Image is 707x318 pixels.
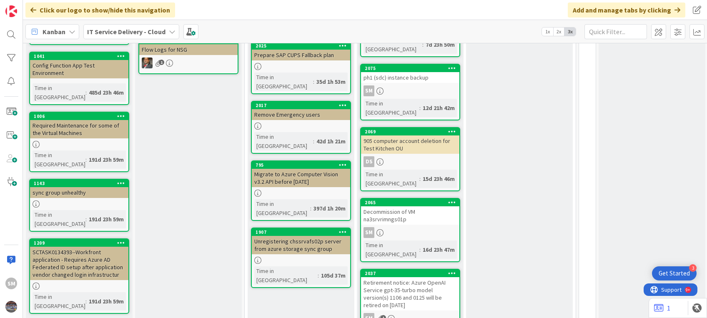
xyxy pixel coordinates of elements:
[254,73,313,91] div: Time in [GEOGRAPHIC_DATA]
[30,187,128,198] div: sync group unhealthy
[252,42,350,50] div: 2025
[421,103,457,113] div: 12d 21h 42m
[30,60,128,78] div: Config Function App Test Environment
[364,170,419,188] div: Time in [GEOGRAPHIC_DATA]
[33,292,85,310] div: Time in [GEOGRAPHIC_DATA]
[422,40,424,49] span: :
[252,228,350,254] div: 1907Unregistering chssrvafs02p server from azure storage sync group
[256,43,350,49] div: 2025
[252,228,350,236] div: 1907
[5,278,17,289] div: SM
[252,236,350,254] div: Unregistering chssrvafs02p server from azure storage sync group
[43,27,65,37] span: Kanban
[34,240,128,246] div: 1209
[584,24,647,39] input: Quick Filter...
[364,85,374,96] div: SM
[30,53,128,78] div: 1041Config Function App Test Environment
[361,128,459,135] div: 2069
[254,199,310,218] div: Time in [GEOGRAPHIC_DATA]
[33,83,85,102] div: Time in [GEOGRAPHIC_DATA]
[30,247,128,280] div: SCTASK0134393--Workfront application - Requires Azure AD Federated ID setup after application ven...
[319,271,348,280] div: 105d 37m
[256,229,350,235] div: 1907
[419,174,421,183] span: :
[87,215,126,224] div: 191d 23h 59m
[361,65,459,72] div: 2075
[314,137,348,146] div: 42d 1h 21m
[85,215,87,224] span: :
[419,245,421,254] span: :
[252,161,350,169] div: 795
[87,155,126,164] div: 191d 23h 59m
[85,297,87,306] span: :
[252,102,350,109] div: 2017
[256,162,350,168] div: 795
[361,277,459,310] div: Retirement notice: Azure OpenAI Service gpt-35-turbo model version(s) 1106 and 0125 will be retir...
[564,28,576,36] span: 3x
[139,44,238,55] div: Flow Logs for NSG
[542,28,553,36] span: 1x
[30,239,128,280] div: 1209SCTASK0134393--Workfront application - Requires Azure AD Federated ID setup after application...
[421,174,457,183] div: 15d 23h 46m
[18,1,38,11] span: Support
[30,53,128,60] div: 1041
[361,156,459,167] div: DS
[361,270,459,310] div: 2037Retirement notice: Azure OpenAI Service gpt-35-turbo model version(s) 1106 and 0125 will be r...
[87,297,126,306] div: 191d 23h 59m
[313,77,314,86] span: :
[364,227,374,238] div: SM
[364,99,419,117] div: Time in [GEOGRAPHIC_DATA]
[361,227,459,238] div: SM
[652,266,697,280] div: Open Get Started checklist, remaining modules: 3
[365,129,459,135] div: 2069
[252,161,350,187] div: 795Migrate to Azure Computer Vision v3.2 API before [DATE]
[87,28,165,36] b: IT Service Delivery - Cloud
[85,155,87,164] span: :
[365,65,459,71] div: 2075
[311,204,348,213] div: 397d 1h 20m
[421,245,457,254] div: 16d 23h 47m
[85,88,87,97] span: :
[361,128,459,154] div: 2069905 computer account deletion for Test Kitchen OU
[252,102,350,120] div: 2017Remove Emergency users
[30,180,128,198] div: 1143sync group unhealthy
[159,60,164,65] span: 1
[5,5,17,17] img: Visit kanbanzone.com
[139,58,238,68] div: DP
[568,3,685,18] div: Add and manage tabs by clicking
[254,132,313,150] div: Time in [GEOGRAPHIC_DATA]
[313,137,314,146] span: :
[689,264,697,272] div: 3
[361,135,459,154] div: 905 computer account deletion for Test Kitchen OU
[30,113,128,138] div: 1006Required Maintenance for some of the Virtual Machines
[364,240,419,259] div: Time in [GEOGRAPHIC_DATA]
[361,72,459,83] div: ph1 (sdc) instance backup
[34,180,128,186] div: 1143
[318,271,319,280] span: :
[252,169,350,187] div: Migrate to Azure Computer Vision v3.2 API before [DATE]
[252,50,350,60] div: Prepare SAP CUPS Fallback plan
[42,3,46,10] div: 9+
[659,269,690,278] div: Get Started
[361,65,459,83] div: 2075ph1 (sdc) instance backup
[361,85,459,96] div: SM
[33,210,85,228] div: Time in [GEOGRAPHIC_DATA]
[34,113,128,119] div: 1006
[254,266,318,285] div: Time in [GEOGRAPHIC_DATA]
[252,42,350,60] div: 2025Prepare SAP CUPS Fallback plan
[30,120,128,138] div: Required Maintenance for some of the Virtual Machines
[361,270,459,277] div: 2037
[361,199,459,225] div: 2065Decommission of VM na3srvrimngs01p
[30,180,128,187] div: 1143
[314,77,348,86] div: 35d 1h 53m
[33,150,85,169] div: Time in [GEOGRAPHIC_DATA]
[424,40,457,49] div: 7d 23h 50m
[87,88,126,97] div: 485d 23h 46m
[365,200,459,205] div: 2065
[142,58,153,68] img: DP
[364,35,422,54] div: Time in [GEOGRAPHIC_DATA]
[553,28,564,36] span: 2x
[25,3,175,18] div: Click our logo to show/hide this navigation
[139,37,238,55] div: 1050Flow Logs for NSG
[5,301,17,313] img: avatar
